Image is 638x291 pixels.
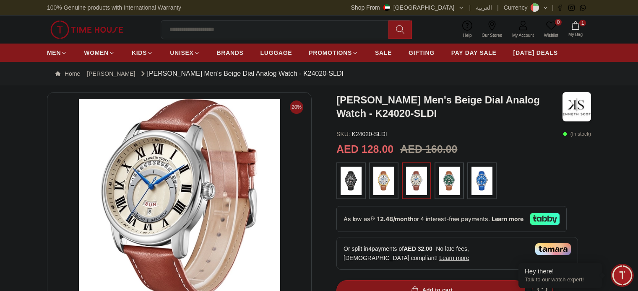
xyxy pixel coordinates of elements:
[84,45,115,60] a: WOMEN
[579,20,586,26] span: 1
[568,5,575,11] a: Instagram
[383,4,390,11] img: United Arab Emirates
[375,45,392,60] a: SALE
[439,255,469,261] span: Learn more
[525,267,596,276] div: Hey there!
[217,45,244,60] a: BRANDS
[565,31,586,38] span: My Bag
[525,276,596,283] p: Talk to our watch expert!
[497,3,499,12] span: |
[555,19,562,26] span: 0
[504,3,531,12] div: Currency
[373,167,394,195] img: ...
[552,3,554,12] span: |
[341,167,362,195] img: ...
[87,70,135,78] a: [PERSON_NAME]
[217,49,244,57] span: BRANDS
[451,45,497,60] a: PAY DAY SALE
[47,45,67,60] a: MEN
[139,69,344,79] div: [PERSON_NAME] Men's Beige Dial Analog Watch - K24020-SLDI
[535,243,571,255] img: Tamara
[404,245,432,252] span: AED 32.00
[513,45,558,60] a: [DATE] DEALS
[513,49,558,57] span: [DATE] DEALS
[47,62,591,85] nav: Breadcrumb
[439,167,460,195] img: ...
[50,21,123,39] img: ...
[477,19,507,40] a: Our Stores
[563,20,588,39] button: 1My Bag
[451,49,497,57] span: PAY DAY SALE
[132,45,153,60] a: KIDS
[479,32,505,39] span: Our Stores
[562,92,591,121] img: Kenneth Scott Men's Beige Dial Analog Watch - K24020-SLDI
[460,32,475,39] span: Help
[409,45,435,60] a: GIFTING
[260,49,292,57] span: LUGGAGE
[47,49,61,57] span: MEN
[458,19,477,40] a: Help
[336,142,393,157] h2: AED 128.00
[509,32,537,39] span: My Account
[351,3,464,12] button: Shop From[GEOGRAPHIC_DATA]
[55,70,80,78] a: Home
[336,237,578,270] div: Or split in 4 payments of - No late fees, [DEMOGRAPHIC_DATA] compliant!
[539,19,563,40] a: 0Wishlist
[336,130,387,138] p: K24020-SLDI
[557,5,563,11] a: Facebook
[409,49,435,57] span: GIFTING
[476,3,492,12] button: العربية
[563,130,591,138] p: ( In stock )
[471,167,492,195] img: ...
[309,45,358,60] a: PROMOTIONS
[611,264,634,287] div: Chat Widget
[260,45,292,60] a: LUGGAGE
[336,131,350,137] span: SKU :
[580,5,586,11] a: Whatsapp
[170,49,193,57] span: UNISEX
[132,49,147,57] span: KIDS
[541,32,562,39] span: Wishlist
[84,49,109,57] span: WOMEN
[290,100,303,114] span: 20%
[47,3,181,12] span: 100% Genuine products with International Warranty
[406,167,427,195] img: ...
[170,45,200,60] a: UNISEX
[400,142,457,157] h3: AED 160.00
[336,93,562,120] h3: [PERSON_NAME] Men's Beige Dial Analog Watch - K24020-SLDI
[309,49,352,57] span: PROMOTIONS
[469,3,471,12] span: |
[375,49,392,57] span: SALE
